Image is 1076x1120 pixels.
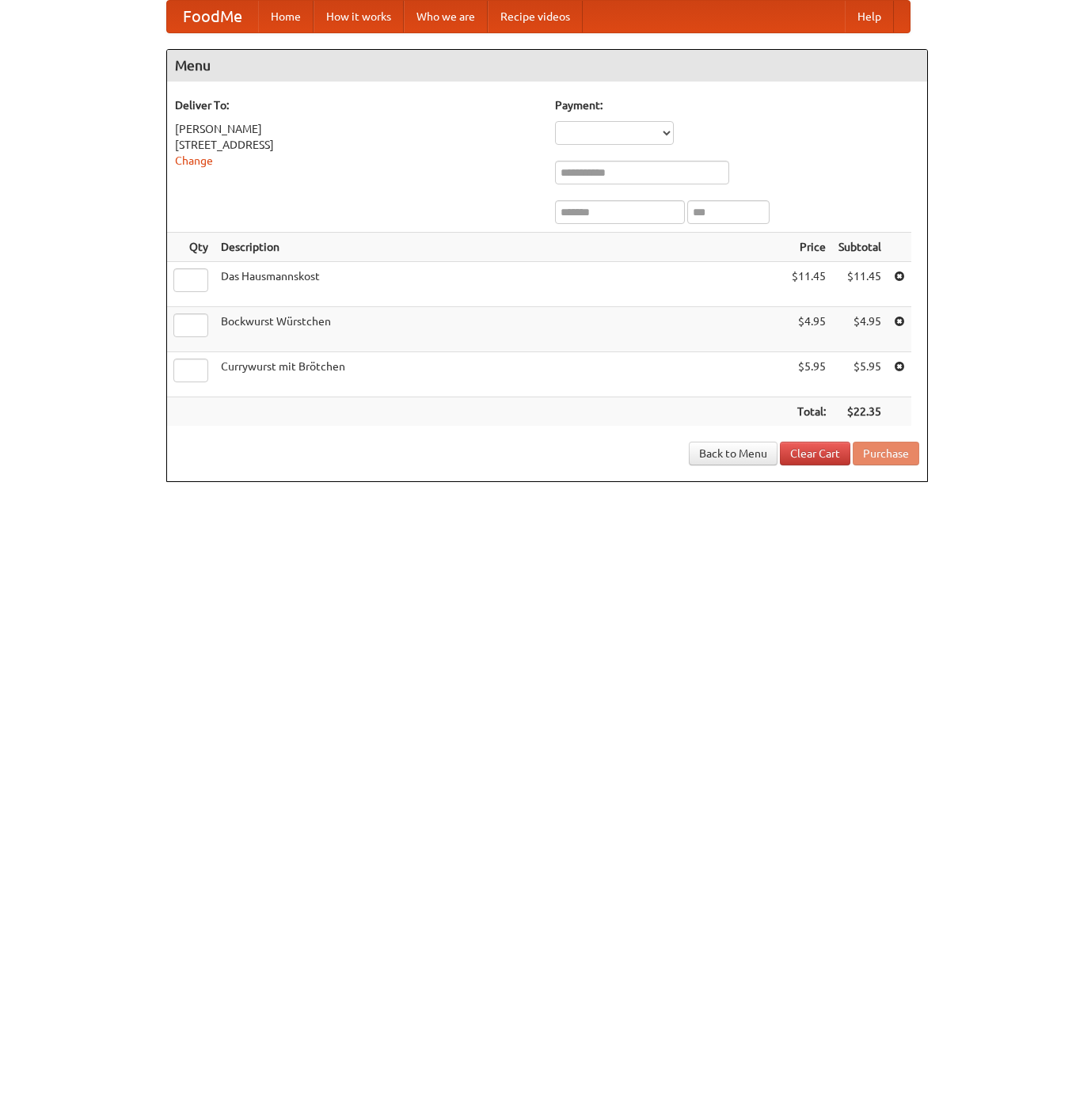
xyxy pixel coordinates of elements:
[175,137,539,153] div: [STREET_ADDRESS]
[785,307,832,352] td: $4.95
[258,1,314,32] a: Home
[785,233,832,262] th: Price
[167,233,215,262] th: Qty
[488,1,583,32] a: Recipe videos
[845,1,894,32] a: Help
[175,121,539,137] div: [PERSON_NAME]
[832,352,888,397] td: $5.95
[215,233,785,262] th: Description
[175,154,213,167] a: Change
[555,97,919,113] h5: Payment:
[785,397,832,427] th: Total:
[215,352,785,397] td: Currywurst mit Brötchen
[832,397,888,427] th: $22.35
[785,352,832,397] td: $5.95
[167,50,927,82] h4: Menu
[167,1,258,32] a: FoodMe
[689,442,778,465] a: Back to Menu
[832,233,888,262] th: Subtotal
[215,262,785,307] td: Das Hausmannskost
[314,1,404,32] a: How it works
[780,442,850,465] a: Clear Cart
[832,307,888,352] td: $4.95
[215,307,785,352] td: Bockwurst Würstchen
[175,97,539,113] h5: Deliver To:
[832,262,888,307] td: $11.45
[853,442,919,465] button: Purchase
[404,1,488,32] a: Who we are
[785,262,832,307] td: $11.45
